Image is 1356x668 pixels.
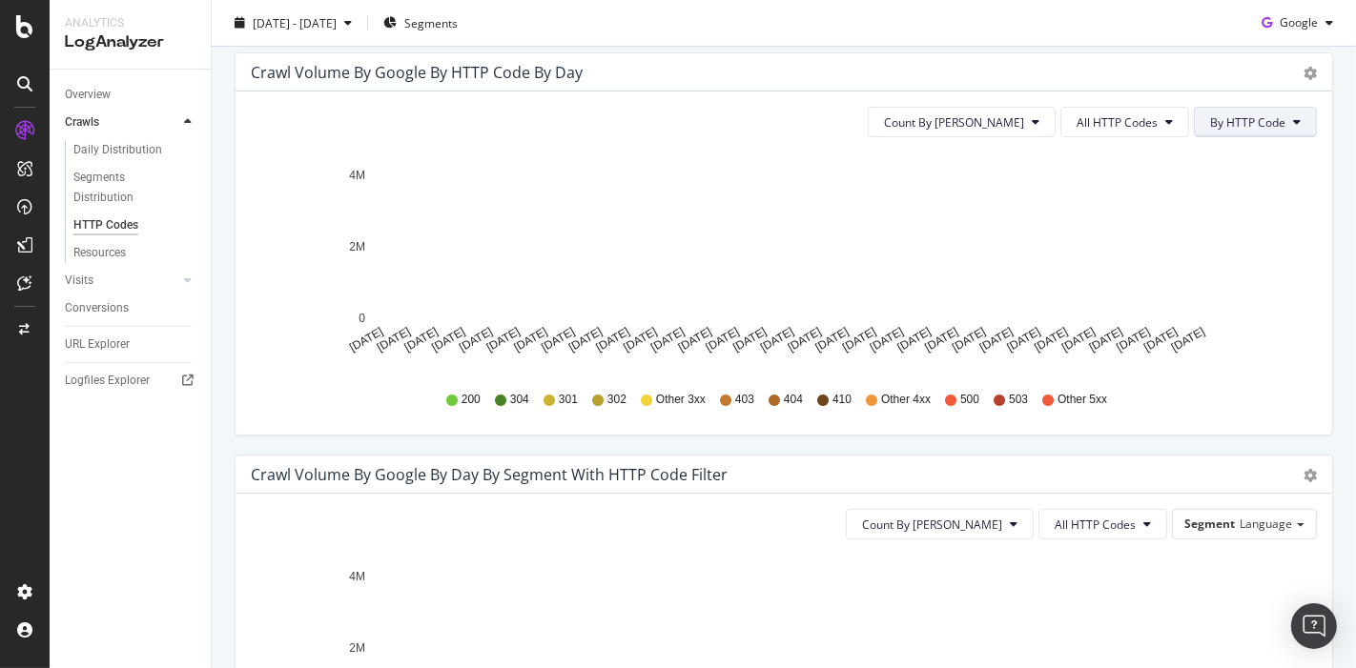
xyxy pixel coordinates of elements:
span: 304 [510,392,529,408]
div: Logfiles Explorer [65,371,150,391]
text: [DATE] [429,325,467,354]
div: Overview [65,85,111,105]
div: Daily Distribution [73,140,162,160]
text: [DATE] [1087,325,1125,354]
text: [DATE] [594,325,632,354]
text: [DATE] [1059,325,1098,354]
text: [DATE] [1032,325,1070,354]
text: [DATE] [1141,325,1180,354]
div: URL Explorer [65,334,130,354]
div: Segments Distribution [73,168,179,208]
a: URL Explorer [65,334,197,354]
span: By HTTP Code [1210,114,1285,131]
span: All HTTP Codes [1055,516,1136,533]
a: HTTP Codes [73,215,197,235]
text: [DATE] [840,325,878,354]
span: Count By Day [884,114,1024,131]
button: Count By [PERSON_NAME] [868,107,1056,137]
span: 301 [559,392,578,408]
text: [DATE] [512,325,550,354]
a: Conversions [65,298,197,318]
a: Logfiles Explorer [65,371,197,391]
text: [DATE] [484,325,523,354]
text: [DATE] [457,325,495,354]
span: Segments [404,14,458,30]
div: HTTP Codes [73,215,138,235]
text: [DATE] [1115,325,1153,354]
a: Crawls [65,112,178,132]
span: Language [1240,516,1292,532]
text: [DATE] [813,325,852,354]
span: [DATE] - [DATE] [253,14,337,30]
div: Visits [65,271,93,291]
span: 403 [735,392,754,408]
text: [DATE] [539,325,577,354]
button: All HTTP Codes [1060,107,1189,137]
text: 2M [349,642,365,656]
div: Crawl Volume by google by HTTP Code by Day [251,63,583,82]
span: Other 5xx [1058,392,1107,408]
button: By HTTP Code [1194,107,1317,137]
span: 410 [832,392,852,408]
span: 503 [1009,392,1028,408]
text: [DATE] [786,325,824,354]
svg: A chart. [251,152,1302,374]
a: Segments Distribution [73,168,197,208]
text: 4M [349,169,365,182]
span: 500 [960,392,979,408]
span: Count By Day [862,516,1002,533]
span: Segment [1184,516,1235,532]
text: [DATE] [977,325,1016,354]
span: 302 [607,392,627,408]
div: gear [1304,67,1317,80]
a: Daily Distribution [73,140,197,160]
div: LogAnalyzer [65,31,195,53]
text: [DATE] [676,325,714,354]
text: [DATE] [566,325,605,354]
span: 404 [784,392,803,408]
text: [DATE] [347,325,385,354]
text: [DATE] [950,325,988,354]
button: [DATE] - [DATE] [227,8,360,38]
text: [DATE] [375,325,413,354]
text: 0 [359,312,365,325]
text: [DATE] [758,325,796,354]
div: Crawl Volume by google by Day by Segment with HTTP Code Filter [251,465,728,484]
div: gear [1304,469,1317,482]
span: Other 4xx [881,392,931,408]
div: Crawls [65,112,99,132]
text: [DATE] [621,325,659,354]
text: [DATE] [895,325,934,354]
span: Google [1280,14,1318,30]
text: [DATE] [704,325,742,354]
div: Resources [73,243,126,263]
button: Count By [PERSON_NAME] [846,509,1034,539]
a: Overview [65,85,197,105]
text: [DATE] [402,325,441,354]
span: 200 [462,392,481,408]
text: [DATE] [1169,325,1207,354]
text: [DATE] [730,325,769,354]
text: 4M [349,571,365,584]
a: Resources [73,243,197,263]
button: Google [1254,8,1341,38]
text: 2M [349,240,365,253]
span: Other 3xx [656,392,706,408]
button: All HTTP Codes [1038,509,1167,539]
div: Open Intercom Messenger [1291,603,1337,649]
span: All HTTP Codes [1077,114,1158,131]
a: Visits [65,271,178,291]
text: [DATE] [868,325,906,354]
div: Conversions [65,298,129,318]
text: [DATE] [922,325,960,354]
div: Analytics [65,15,195,31]
button: Segments [376,8,465,38]
text: [DATE] [1005,325,1043,354]
text: [DATE] [648,325,687,354]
